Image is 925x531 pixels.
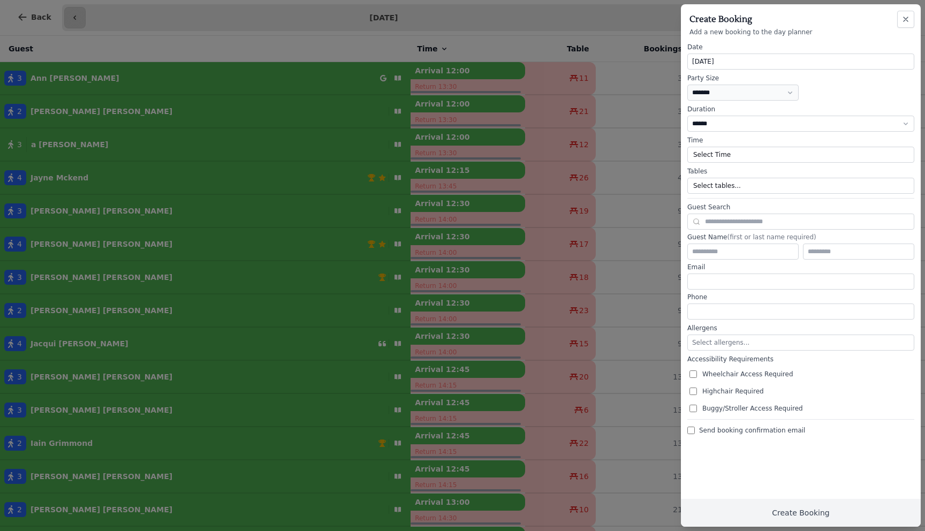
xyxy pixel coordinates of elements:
label: Tables [687,167,914,176]
input: Wheelchair Access Required [689,370,697,378]
label: Phone [687,293,914,301]
label: Duration [687,105,914,113]
button: [DATE] [687,54,914,70]
label: Allergens [687,324,914,332]
span: Highchair Required [702,387,764,396]
input: Highchair Required [689,388,697,395]
span: Buggy/Stroller Access Required [702,404,803,413]
label: Email [687,263,914,271]
label: Guest Name [687,233,914,241]
label: Time [687,136,914,145]
input: Send booking confirmation email [687,427,695,434]
p: Add a new booking to the day planner [689,28,912,36]
button: Select Time [687,147,914,163]
button: Create Booking [681,499,921,527]
label: Party Size [687,74,799,82]
span: Select allergens... [692,339,749,346]
span: Send booking confirmation email [699,426,805,435]
span: Wheelchair Access Required [702,370,793,378]
h2: Create Booking [689,13,912,26]
label: Date [687,43,914,51]
input: Buggy/Stroller Access Required [689,405,697,412]
button: Select tables... [687,178,914,194]
label: Accessibility Requirements [687,355,914,363]
span: (first or last name required) [727,233,816,241]
button: Select allergens... [687,335,914,351]
label: Guest Search [687,203,914,211]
